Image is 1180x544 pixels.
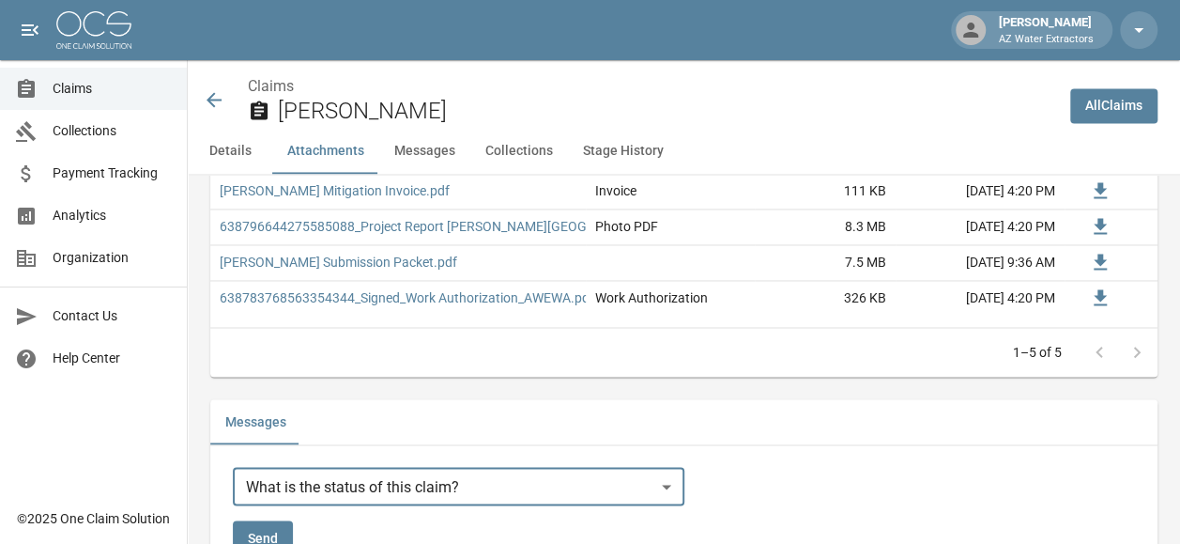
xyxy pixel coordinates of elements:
[1070,88,1157,123] a: AllClaims
[188,129,272,174] button: Details
[272,129,379,174] button: Attachments
[755,281,896,317] div: 326 KB
[17,509,170,528] div: © 2025 One Claim Solution
[991,13,1101,47] div: [PERSON_NAME]
[220,181,450,200] a: [PERSON_NAME] Mitigation Invoice.pdf
[11,11,49,49] button: open drawer
[188,129,1180,174] div: anchor tabs
[248,75,1055,98] nav: breadcrumb
[595,288,708,307] div: Work Authorization
[210,399,301,444] button: Messages
[220,253,457,272] a: [PERSON_NAME] Submission Packet.pdf
[53,349,172,368] span: Help Center
[896,281,1065,317] div: [DATE] 4:20 PM
[896,210,1065,245] div: [DATE] 4:20 PM
[220,217,694,236] a: 638796644275585088_Project Report [PERSON_NAME][GEOGRAPHIC_DATA]pdf
[210,399,1157,444] div: related-list tabs
[568,129,679,174] button: Stage History
[896,174,1065,210] div: [DATE] 4:20 PM
[278,98,1055,125] h2: [PERSON_NAME]
[595,217,658,236] div: Photo PDF
[999,32,1094,48] p: AZ Water Extractors
[1013,343,1062,362] p: 1–5 of 5
[53,79,172,99] span: Claims
[53,121,172,141] span: Collections
[896,245,1065,281] div: [DATE] 9:36 AM
[379,129,470,174] button: Messages
[248,77,294,95] a: Claims
[470,129,568,174] button: Collections
[755,174,896,210] div: 111 KB
[220,288,594,307] a: 638783768563354344_Signed_Work Authorization_AWEWA.pdf
[56,11,131,49] img: ocs-logo-white-transparent.png
[755,245,896,281] div: 7.5 MB
[53,306,172,326] span: Contact Us
[755,210,896,245] div: 8.3 MB
[53,206,172,225] span: Analytics
[53,248,172,268] span: Organization
[53,163,172,183] span: Payment Tracking
[595,181,636,200] div: Invoice
[233,468,684,505] div: What is the status of this claim?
